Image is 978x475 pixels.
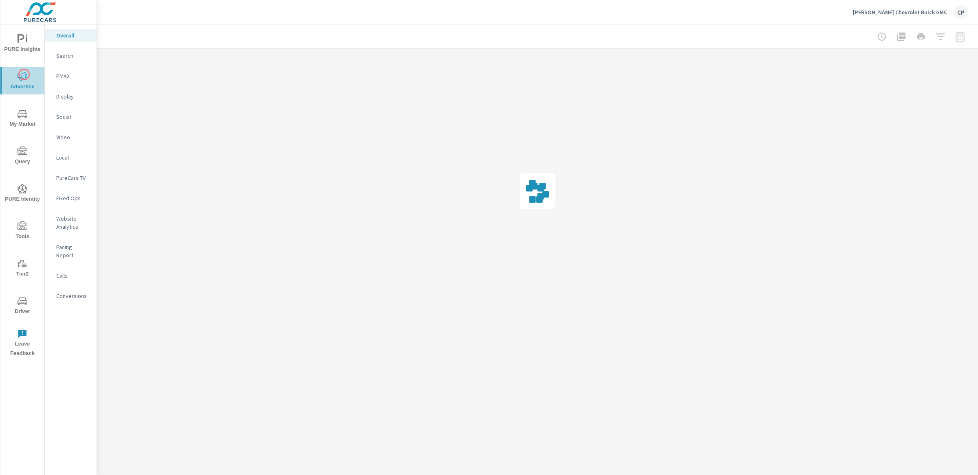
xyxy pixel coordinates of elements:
[3,109,42,129] span: My Market
[45,29,97,42] div: Overall
[45,111,97,123] div: Social
[45,70,97,82] div: PMAX
[3,184,42,204] span: PURE Identity
[3,296,42,316] span: Driver
[56,271,90,280] p: Calls
[954,5,968,20] div: CP
[56,153,90,162] p: Local
[45,269,97,282] div: Calls
[0,24,44,361] div: nav menu
[56,292,90,300] p: Conversions
[3,34,42,54] span: PURE Insights
[56,72,90,80] p: PMAX
[45,131,97,143] div: Video
[56,194,90,202] p: Fixed Ops
[853,9,947,16] p: [PERSON_NAME] Chevrolet Buick GMC
[45,290,97,302] div: Conversions
[45,212,97,233] div: Website Analytics
[56,243,90,259] p: Pacing Report
[56,113,90,121] p: Social
[3,72,42,92] span: Advertise
[45,151,97,164] div: Local
[3,329,42,358] span: Leave Feedback
[45,50,97,62] div: Search
[3,147,42,166] span: Query
[45,241,97,261] div: Pacing Report
[56,31,90,39] p: Overall
[3,259,42,279] span: Tier2
[56,215,90,231] p: Website Analytics
[45,90,97,103] div: Display
[45,192,97,204] div: Fixed Ops
[56,52,90,60] p: Search
[56,92,90,101] p: Display
[56,133,90,141] p: Video
[3,221,42,241] span: Tools
[56,174,90,182] p: PureCars TV
[45,172,97,184] div: PureCars TV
